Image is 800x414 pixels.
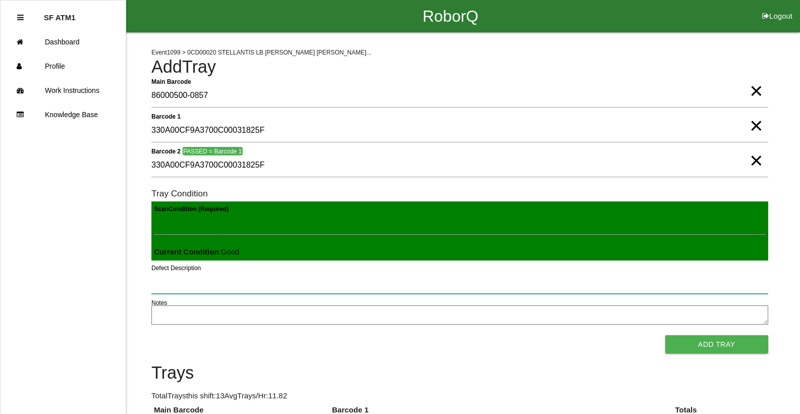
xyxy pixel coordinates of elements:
span: Clear Input [750,106,763,126]
span: Event 1099 > 0CD00020 STELLANTIS LB [PERSON_NAME] [PERSON_NAME]... [151,49,371,56]
b: Main Barcode [151,78,191,85]
a: Work Instructions [1,78,126,102]
label: Defect Description [151,264,201,273]
b: Barcode 1 [151,113,181,120]
label: Notes [151,298,167,307]
span: : Good [154,247,239,256]
p: SF ATM1 [44,6,76,22]
div: Close [17,6,24,30]
b: Barcode 2 [151,147,181,154]
h4: Trays [151,364,768,383]
h4: Add Tray [151,58,768,77]
h6: Tray Condition [151,189,768,198]
span: PASSED = Barcode 1 [182,147,242,156]
button: Add Tray [665,335,768,353]
span: Clear Input [750,71,763,91]
b: Scan Condition (Required) [154,205,229,213]
a: Profile [1,54,126,78]
span: Clear Input [750,140,763,161]
a: Dashboard [1,30,126,54]
a: Knowledge Base [1,102,126,127]
p: Total Trays this shift: 13 Avg Trays /Hr: 11.82 [151,390,768,402]
input: Required [151,84,768,108]
b: Current Condition [154,247,219,256]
